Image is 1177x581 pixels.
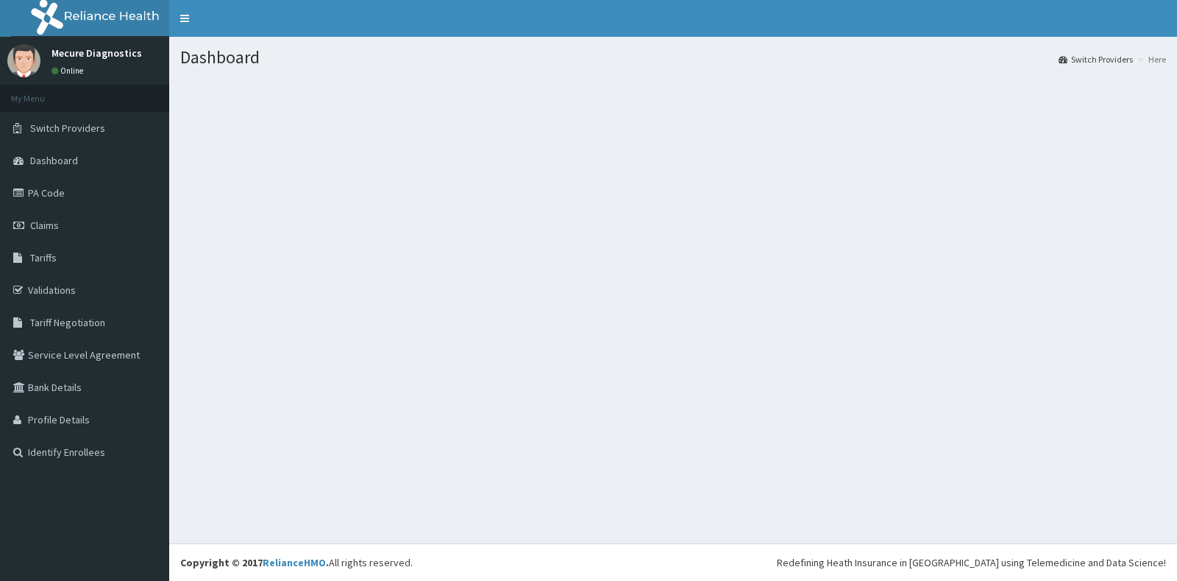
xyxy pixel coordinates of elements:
[169,543,1177,581] footer: All rights reserved.
[30,122,105,135] span: Switch Providers
[7,44,40,77] img: User Image
[51,66,87,76] a: Online
[30,154,78,167] span: Dashboard
[777,555,1166,570] div: Redefining Heath Insurance in [GEOGRAPHIC_DATA] using Telemedicine and Data Science!
[1059,53,1133,66] a: Switch Providers
[30,219,59,232] span: Claims
[1134,53,1166,66] li: Here
[51,48,142,58] p: Mecure Diagnostics
[30,251,57,264] span: Tariffs
[263,556,326,569] a: RelianceHMO
[180,556,329,569] strong: Copyright © 2017 .
[30,316,105,329] span: Tariff Negotiation
[180,48,1166,67] h1: Dashboard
